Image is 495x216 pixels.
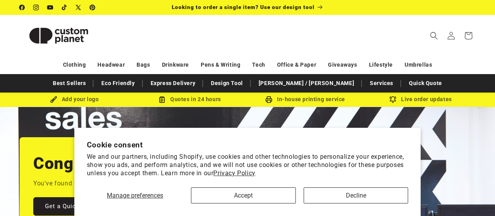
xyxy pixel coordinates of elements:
a: Bags [137,58,150,72]
a: Eco Friendly [97,76,139,90]
div: In-house printing service [248,94,363,104]
a: [PERSON_NAME] / [PERSON_NAME] [255,76,358,90]
a: Office & Paper [277,58,316,72]
a: Clothing [63,58,86,72]
a: Tech [252,58,265,72]
p: You've found the printed merch experts. [33,178,151,189]
a: Headwear [97,58,125,72]
a: Quick Quote [405,76,446,90]
img: Brush Icon [50,96,57,103]
a: Get a Quick Quote [33,197,111,216]
h2: Congratulations. [33,153,162,174]
img: In-house printing [265,96,272,103]
div: Add your logo [17,94,132,104]
a: Best Sellers [49,76,90,90]
button: Accept [191,187,295,203]
a: Design Tool [207,76,247,90]
h2: Cookie consent [87,140,409,149]
div: Quotes in 24 hours [132,94,248,104]
button: Decline [304,187,408,203]
img: Custom Planet [20,18,98,53]
a: Umbrellas [405,58,432,72]
a: Drinkware [162,58,189,72]
a: Services [366,76,397,90]
img: Order updates [389,96,396,103]
span: Looking to order a single item? Use our design tool [172,4,315,10]
a: Pens & Writing [201,58,240,72]
img: Order Updates Icon [158,96,166,103]
a: Giveaways [328,58,357,72]
a: Express Delivery [147,76,200,90]
summary: Search [425,27,443,44]
button: Manage preferences [87,187,184,203]
span: Manage preferences [107,192,163,199]
p: We and our partners, including Shopify, use cookies and other technologies to personalize your ex... [87,153,409,177]
div: Live order updates [363,94,479,104]
a: Privacy Policy [213,169,255,177]
a: Lifestyle [369,58,393,72]
a: Custom Planet [17,15,101,56]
